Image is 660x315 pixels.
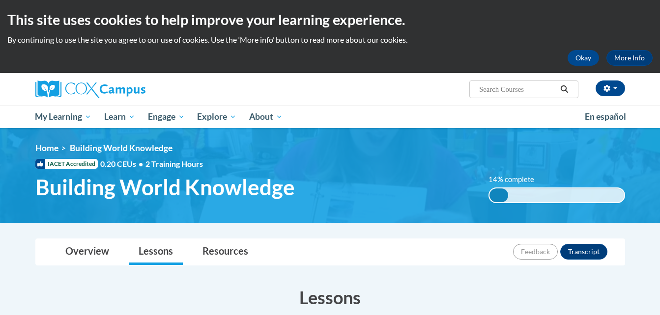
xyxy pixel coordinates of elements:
span: Engage [148,111,185,123]
label: 14% complete [488,174,545,185]
a: Home [35,143,58,153]
span: En español [585,111,626,122]
span: IACET Accredited [35,159,98,169]
p: By continuing to use the site you agree to our use of cookies. Use the ‘More info’ button to read... [7,34,653,45]
span: • [139,159,143,168]
span: About [249,111,283,123]
button: Transcript [560,244,607,260]
img: Cox Campus [35,80,145,98]
a: More Info [606,50,653,66]
span: Explore [197,111,236,123]
span: Learn [104,111,135,123]
a: My Learning [29,105,98,128]
div: 14% complete [489,188,508,202]
a: Resources [193,239,258,265]
a: Learn [98,105,142,128]
span: Building World Knowledge [70,143,172,153]
a: Explore [191,105,243,128]
a: Engage [142,105,191,128]
a: Overview [56,239,119,265]
button: Search [557,83,572,95]
button: Feedback [513,244,558,260]
a: Lessons [129,239,183,265]
span: Building World Knowledge [35,174,295,200]
a: Cox Campus [35,80,222,98]
h3: Lessons [35,285,625,310]
input: Search Courses [478,83,557,95]
button: Okay [568,50,599,66]
span: My Learning [35,111,91,123]
span: 2 Training Hours [145,159,203,168]
span: 0.20 CEUs [100,158,145,169]
h2: This site uses cookies to help improve your learning experience. [7,10,653,29]
button: Account Settings [596,80,625,96]
a: About [243,105,289,128]
a: En español [578,106,632,127]
div: Main menu [21,105,640,128]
